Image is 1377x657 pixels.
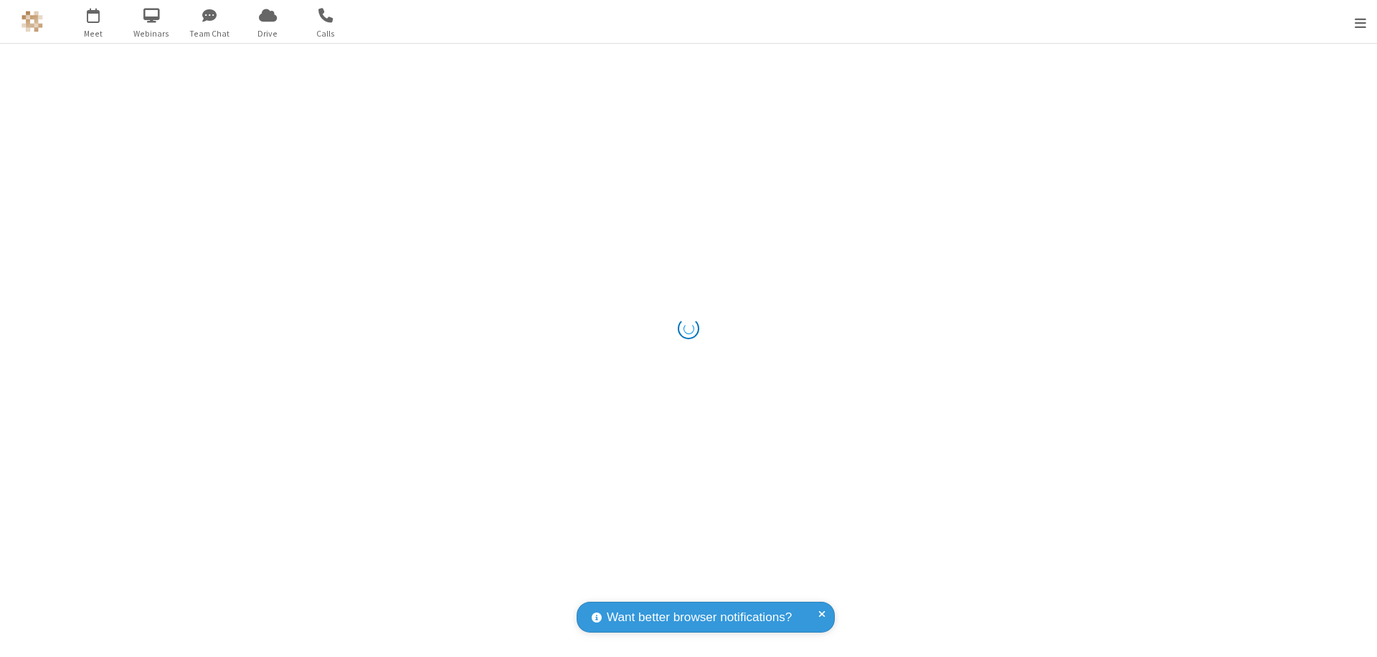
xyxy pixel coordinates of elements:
[241,27,295,40] span: Drive
[22,11,43,32] img: QA Selenium DO NOT DELETE OR CHANGE
[125,27,179,40] span: Webinars
[183,27,237,40] span: Team Chat
[299,27,353,40] span: Calls
[67,27,120,40] span: Meet
[607,608,792,627] span: Want better browser notifications?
